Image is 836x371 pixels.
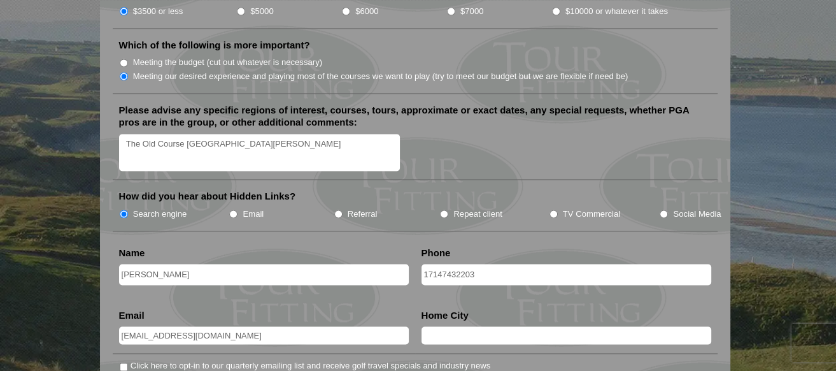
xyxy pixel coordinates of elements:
[133,208,187,221] label: Search engine
[119,104,711,129] label: Please advise any specific regions of interest, courses, tours, approximate or exact dates, any s...
[250,5,273,18] label: $5000
[563,208,620,221] label: TV Commercial
[355,5,378,18] label: $6000
[133,56,322,69] label: Meeting the budget (cut out whatever is necessary)
[673,208,721,221] label: Social Media
[422,309,469,322] label: Home City
[119,39,310,52] label: Which of the following is more important?
[133,5,183,18] label: $3500 or less
[453,208,502,221] label: Repeat client
[119,190,296,203] label: How did you hear about Hidden Links?
[243,208,264,221] label: Email
[119,247,145,259] label: Name
[422,247,451,259] label: Phone
[348,208,378,221] label: Referral
[460,5,483,18] label: $7000
[133,70,628,83] label: Meeting our desired experience and playing most of the courses we want to play (try to meet our b...
[119,309,145,322] label: Email
[565,5,668,18] label: $10000 or whatever it takes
